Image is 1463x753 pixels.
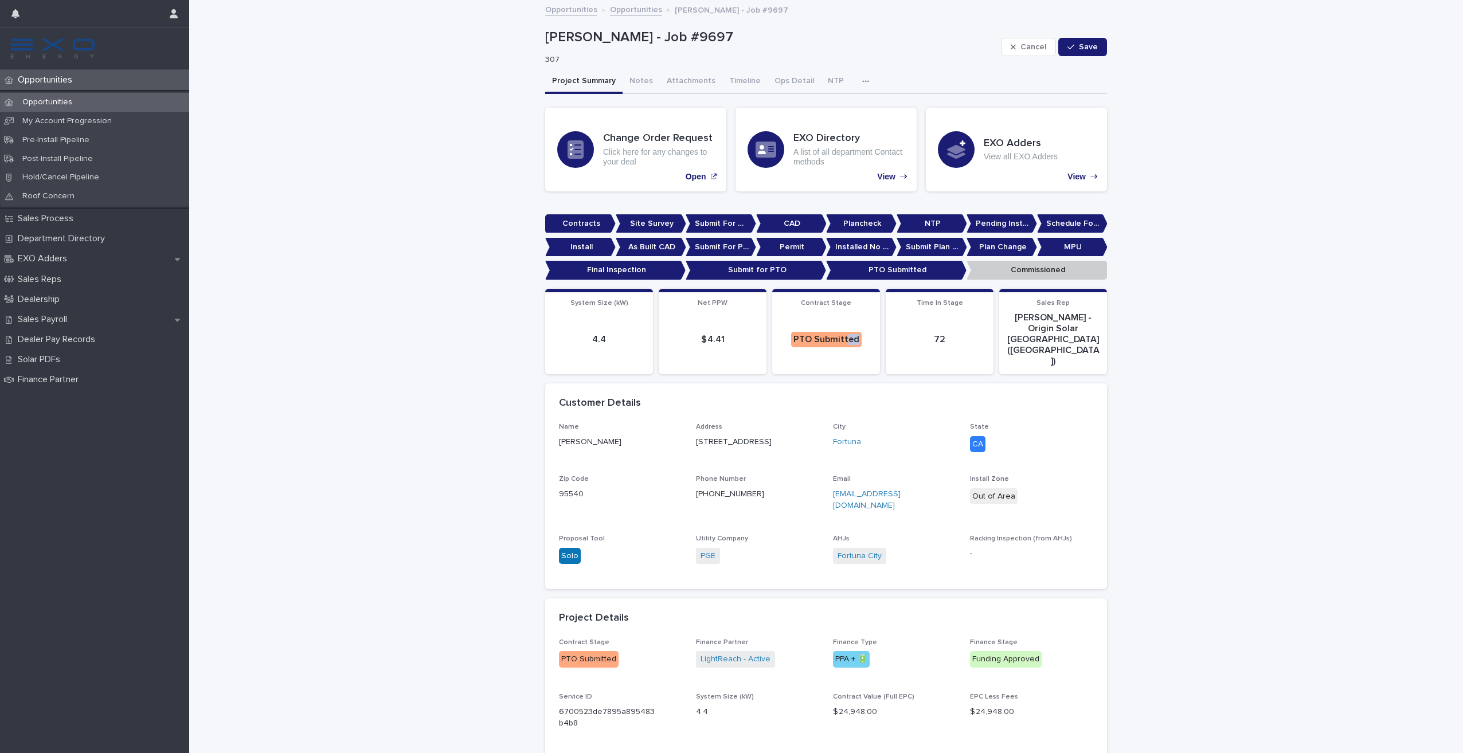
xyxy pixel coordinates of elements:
p: EXO Adders [13,253,76,264]
span: Contract Stage [559,639,609,646]
p: Sales Process [13,213,83,224]
div: CA [970,436,985,453]
p: Open [686,172,706,182]
span: Phone Number [696,476,746,483]
span: System Size (kW) [570,300,628,307]
a: View [736,108,917,191]
button: Project Summary [545,70,623,94]
p: Plan Change [967,238,1037,257]
p: Commissioned [967,261,1107,280]
div: Solo [559,548,581,564]
span: Install Zone [970,476,1009,483]
p: 4.4 [552,334,646,345]
span: City [833,423,846,430]
span: State [970,423,989,430]
p: Dealer Pay Records [13,334,104,345]
span: Name [559,423,579,430]
p: PTO Submitted [826,261,967,280]
a: Open [545,108,726,191]
p: Click here for any changes to your deal [603,147,714,167]
a: View [926,108,1107,191]
p: Hold/Cancel Pipeline [13,172,108,182]
span: AHJs [833,535,850,542]
p: As Built CAD [616,238,686,257]
span: Finance Type [833,639,877,646]
p: [PERSON_NAME] - Origin Solar [GEOGRAPHIC_DATA] ([GEOGRAPHIC_DATA]) [1006,312,1100,367]
div: PTO Submitted [791,332,862,347]
a: Opportunities [610,2,662,15]
a: Fortuna City [838,550,882,562]
p: My Account Progression [13,116,121,126]
p: $ 4.41 [666,334,760,345]
p: Opportunities [13,97,81,107]
p: 307 [545,55,992,65]
span: Racking Inspection (from AHJs) [970,535,1072,542]
div: Funding Approved [970,651,1042,668]
p: Opportunities [13,74,81,85]
p: Post-Install Pipeline [13,154,102,164]
p: Solar PDFs [13,354,69,365]
p: 6700523de7895a895483b4b8 [559,706,655,730]
p: MPU [1037,238,1108,257]
h2: Customer Details [559,397,641,410]
a: Fortuna [833,436,861,448]
p: View [877,172,895,182]
p: Dealership [13,294,69,305]
p: A list of all department Contact methods [793,147,905,167]
h3: Change Order Request [603,132,714,145]
button: Save [1058,38,1107,56]
button: NTP [821,70,851,94]
p: 95540 [559,488,682,500]
div: PTO Submitted [559,651,619,668]
span: Contract Value (Full EPC) [833,693,914,700]
a: LightReach - Active [701,653,770,665]
button: Notes [623,70,660,94]
span: Address [696,423,722,430]
p: Submit For Permit [686,238,756,257]
span: EPC Less Fees [970,693,1018,700]
button: Cancel [1001,38,1056,56]
span: Finance Stage [970,639,1018,646]
span: Contract Stage [801,300,851,307]
p: Permit [756,238,827,257]
h3: EXO Directory [793,132,905,145]
p: Installed No Permit [826,238,897,257]
a: Opportunities [545,2,597,15]
button: Timeline [722,70,768,94]
p: Pending Install Task [967,214,1037,233]
a: [PHONE_NUMBER] [696,490,764,498]
span: Proposal Tool [559,535,605,542]
p: Contracts [545,214,616,233]
p: Pre-Install Pipeline [13,135,99,145]
p: Sales Reps [13,274,71,285]
p: [PERSON_NAME] - Job #9697 [545,29,996,46]
p: Schedule For Install [1037,214,1108,233]
span: Sales Rep [1036,300,1070,307]
p: NTP [897,214,967,233]
p: [STREET_ADDRESS] [696,436,772,448]
p: 72 [893,334,987,345]
p: - [970,548,1093,560]
p: Install [545,238,616,257]
span: System Size (kW) [696,693,754,700]
p: Finance Partner [13,374,88,385]
img: FKS5r6ZBThi8E5hshIGi [9,37,96,60]
span: Zip Code [559,476,589,483]
p: Sales Payroll [13,314,76,325]
p: Final Inspection [545,261,686,280]
p: Site Survey [616,214,686,233]
p: View all EXO Adders [984,152,1058,162]
span: Cancel [1020,43,1046,51]
button: Ops Detail [768,70,821,94]
p: Submit Plan Change [897,238,967,257]
p: [PERSON_NAME] - Job #9697 [675,3,788,15]
p: View [1067,172,1086,182]
p: Roof Concern [13,191,84,201]
h2: Project Details [559,612,629,625]
span: Email [833,476,851,483]
p: CAD [756,214,827,233]
h3: EXO Adders [984,138,1058,150]
p: [PERSON_NAME] [559,436,682,448]
div: PPA + 🔋 [833,651,870,668]
span: Time In Stage [917,300,963,307]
